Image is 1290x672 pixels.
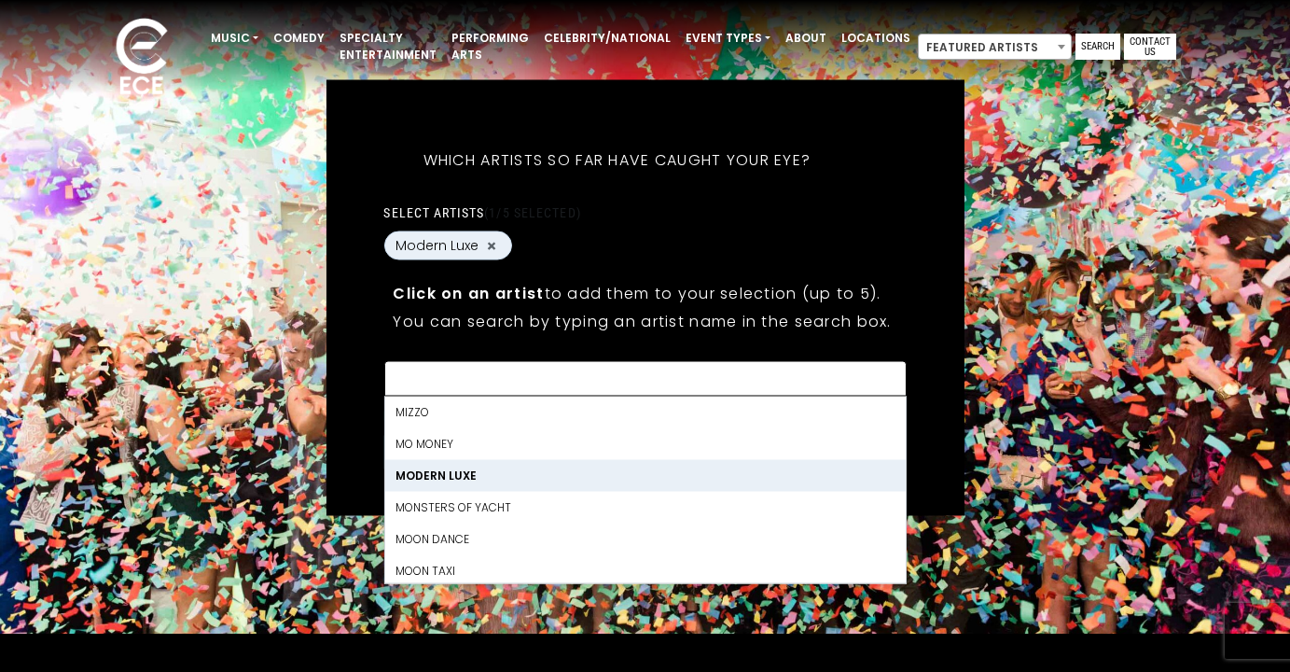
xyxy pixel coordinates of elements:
[384,460,905,492] li: Modern Luxe
[393,282,896,305] p: to add them to your selection (up to 5).
[395,373,894,390] textarea: Search
[395,236,479,256] span: Modern Luxe
[536,22,678,54] a: Celebrity/National
[678,22,778,54] a: Event Types
[203,22,266,54] a: Music
[384,397,905,428] li: Mizzo
[95,13,188,104] img: ece_new_logo_whitev2-1.png
[332,22,444,71] a: Specialty Entertainment
[393,310,896,333] p: You can search by typing an artist name in the search box.
[834,22,918,54] a: Locations
[384,555,905,587] li: Moon Taxi
[918,34,1072,60] span: Featured Artists
[384,492,905,524] li: Monsters of Yacht
[919,35,1071,61] span: Featured Artists
[383,127,850,194] h5: Which artists so far have caught your eye?
[384,428,905,460] li: MO MONEY
[1124,34,1176,60] a: Contact Us
[484,205,581,220] span: (1/5 selected)
[484,237,499,254] button: Remove Modern Luxe
[444,22,536,71] a: Performing Arts
[778,22,834,54] a: About
[383,204,580,221] label: Select artists
[266,22,332,54] a: Comedy
[384,524,905,555] li: MOON DANCE
[1075,34,1120,60] a: Search
[393,283,544,304] strong: Click on an artist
